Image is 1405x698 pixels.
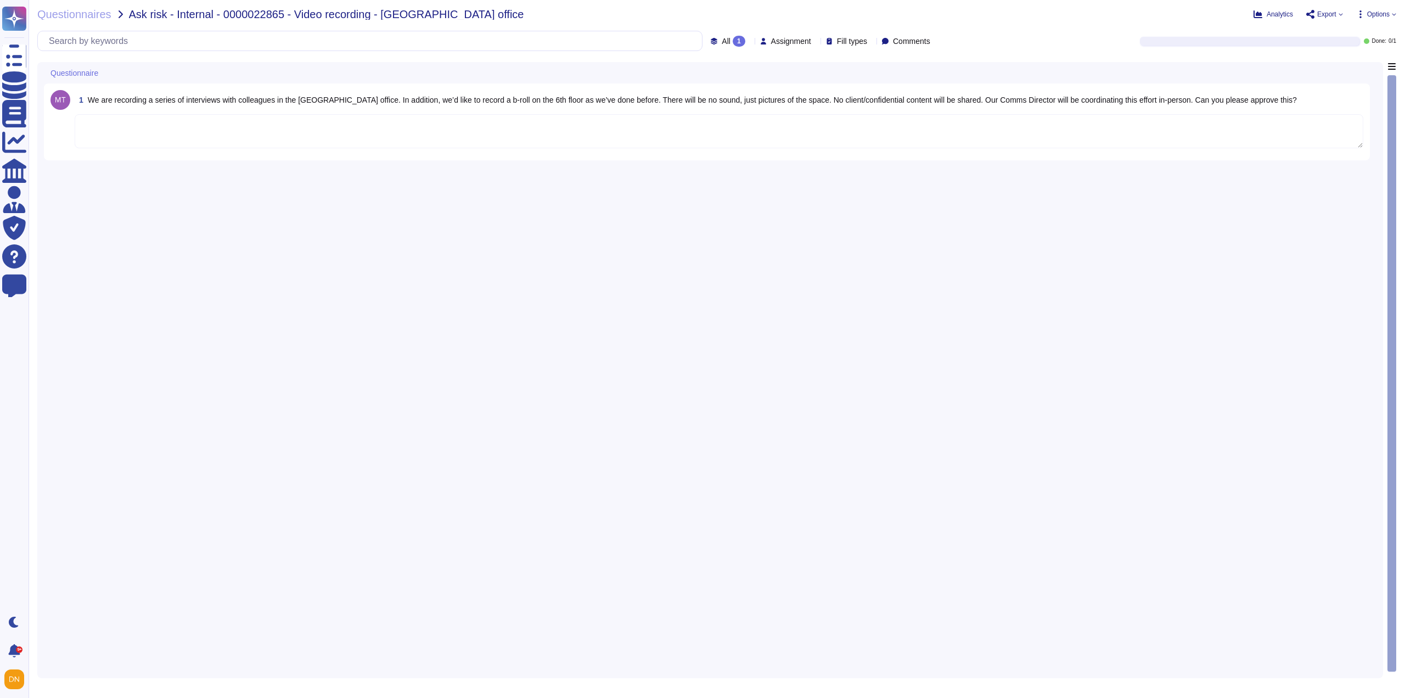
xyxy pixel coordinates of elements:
[1372,38,1386,44] span: Done:
[75,96,83,104] span: 1
[771,37,811,45] span: Assignment
[1389,38,1396,44] span: 0 / 1
[88,96,1297,104] span: We are recording a series of interviews with colleagues in the [GEOGRAPHIC_DATA] office. In addit...
[1367,11,1390,18] span: Options
[43,31,702,51] input: Search by keywords
[722,37,730,45] span: All
[837,37,867,45] span: Fill types
[733,36,745,47] div: 1
[50,90,70,110] img: user
[893,37,930,45] span: Comments
[37,9,111,20] span: Questionnaires
[1317,11,1336,18] span: Export
[50,69,98,77] span: Questionnaire
[1254,10,1293,19] button: Analytics
[1267,11,1293,18] span: Analytics
[16,646,23,653] div: 9+
[4,669,24,689] img: user
[129,9,524,20] span: Ask risk - Internal - 0000022865 - Video recording - [GEOGRAPHIC_DATA] office
[2,667,32,691] button: user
